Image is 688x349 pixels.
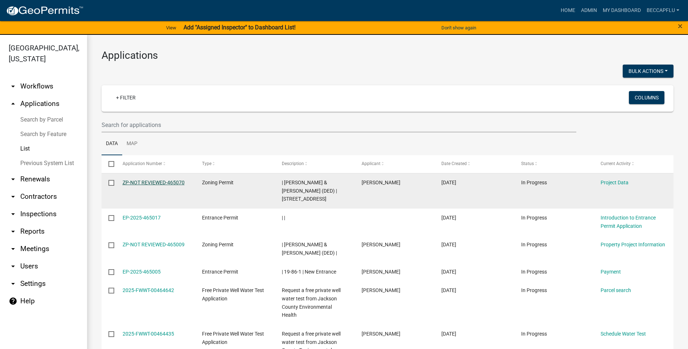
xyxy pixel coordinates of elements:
[202,331,264,345] span: Free Private Well Water Test Application
[441,331,456,337] span: 08/15/2025
[163,22,179,34] a: View
[195,155,275,173] datatable-header-cell: Type
[202,269,238,275] span: Entrance Permit
[601,242,665,247] a: Property Project Information
[521,331,547,337] span: In Progress
[123,180,185,185] a: ZP-NOT REVIEWED-465070
[362,331,400,337] span: Brian Bollaert
[282,180,337,202] span: | Halvorson, Tyler Robert & Tiffany Roseann (DED) | 529 242ND ST
[123,269,161,275] a: EP-2025-465005
[355,155,434,173] datatable-header-cell: Applicant
[521,180,547,185] span: In Progress
[434,155,514,173] datatable-header-cell: Date Created
[601,331,646,337] a: Schedule Water Test
[102,155,115,173] datatable-header-cell: Select
[578,4,600,17] a: Admin
[9,82,17,91] i: arrow_drop_down
[202,242,234,247] span: Zoning Permit
[9,262,17,271] i: arrow_drop_down
[438,22,479,34] button: Don't show again
[282,269,336,275] span: | 19-86-1 | New Entrance
[282,215,285,221] span: | |
[594,155,673,173] datatable-header-cell: Current Activity
[521,287,547,293] span: In Progress
[521,269,547,275] span: In Progress
[362,269,400,275] span: Tyler Halvorson
[123,242,185,247] a: ZP-NOT REVIEWED-465009
[9,192,17,201] i: arrow_drop_down
[601,215,656,229] a: Introduction to Entrance Permit Application
[202,180,234,185] span: Zoning Permit
[102,132,122,156] a: Data
[678,22,683,30] button: Close
[115,155,195,173] datatable-header-cell: Application Number
[601,161,631,166] span: Current Activity
[9,297,17,305] i: help
[601,287,631,293] a: Parcel search
[275,155,355,173] datatable-header-cell: Description
[362,287,400,293] span: Joan Head
[362,180,400,185] span: Tyler Halvorson
[282,161,304,166] span: Description
[362,242,400,247] span: Tyler Halvorson
[123,287,174,293] a: 2025-FWWT-00464642
[202,161,211,166] span: Type
[110,91,141,104] a: + Filter
[9,99,17,108] i: arrow_drop_up
[644,4,682,17] a: BeccaPflu
[122,132,142,156] a: Map
[9,175,17,184] i: arrow_drop_down
[441,269,456,275] span: 08/17/2025
[441,161,467,166] span: Date Created
[202,287,264,301] span: Free Private Well Water Test Application
[600,4,644,17] a: My Dashboard
[9,210,17,218] i: arrow_drop_down
[521,161,534,166] span: Status
[9,245,17,253] i: arrow_drop_down
[123,161,162,166] span: Application Number
[9,227,17,236] i: arrow_drop_down
[678,21,683,31] span: ×
[629,91,664,104] button: Columns
[102,49,673,62] h3: Applications
[623,65,673,78] button: Bulk Actions
[514,155,594,173] datatable-header-cell: Status
[441,180,456,185] span: 08/18/2025
[9,279,17,288] i: arrow_drop_down
[441,215,456,221] span: 08/17/2025
[123,215,161,221] a: EP-2025-465017
[558,4,578,17] a: Home
[441,287,456,293] span: 08/15/2025
[521,215,547,221] span: In Progress
[123,331,174,337] a: 2025-FWWT-00464435
[521,242,547,247] span: In Progress
[441,242,456,247] span: 08/17/2025
[362,161,380,166] span: Applicant
[184,24,296,31] strong: Add "Assigned Inspector" to Dashboard List!
[601,269,621,275] a: Payment
[282,242,337,256] span: | Halvorson, Tyler Robert & Tiffany Roseann (DED) |
[601,180,629,185] a: Project Data
[202,215,238,221] span: Entrance Permit
[102,118,576,132] input: Search for applications
[282,287,341,318] span: Request a free private well water test from Jackson County Environmental Health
